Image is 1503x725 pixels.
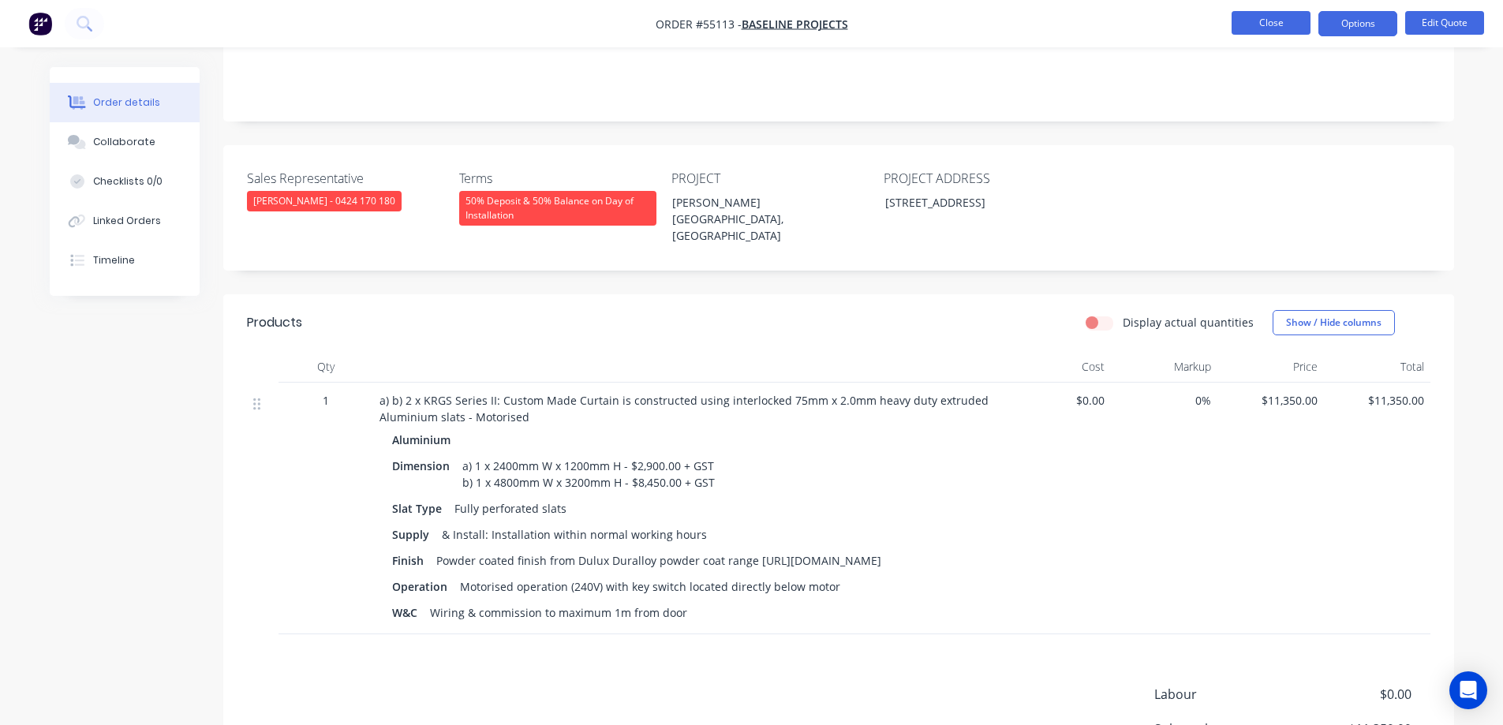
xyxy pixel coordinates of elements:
[50,162,200,201] button: Checklists 0/0
[28,12,52,36] img: Factory
[93,174,163,189] div: Checklists 0/0
[93,135,155,149] div: Collaborate
[424,601,694,624] div: Wiring & commission to maximum 1m from door
[1224,392,1318,409] span: $11,350.00
[1111,351,1217,383] div: Markup
[454,575,847,598] div: Motorised operation (240V) with key switch located directly below motor
[392,601,424,624] div: W&C
[93,253,135,267] div: Timeline
[1294,685,1411,704] span: $0.00
[1011,392,1105,409] span: $0.00
[884,169,1081,188] label: PROJECT ADDRESS
[379,393,992,424] span: a) b) 2 x KRGS Series II: Custom Made Curtain is constructed using interlocked 75mm x 2.0mm heavy...
[430,549,888,572] div: Powder coated finish from Dulux Duralloy powder coat range [URL][DOMAIN_NAME]
[456,454,721,494] div: a) 1 x 2400mm W x 1200mm H - $2,900.00 + GST b) 1 x 4800mm W x 3200mm H - $8,450.00 + GST
[1405,11,1484,35] button: Edit Quote
[1324,351,1430,383] div: Total
[1449,671,1487,709] div: Open Intercom Messenger
[459,169,656,188] label: Terms
[392,523,436,546] div: Supply
[50,122,200,162] button: Collaborate
[1117,392,1211,409] span: 0%
[279,351,373,383] div: Qty
[323,392,329,409] span: 1
[93,214,161,228] div: Linked Orders
[1318,11,1397,36] button: Options
[1004,351,1111,383] div: Cost
[392,575,454,598] div: Operation
[671,169,869,188] label: PROJECT
[1273,310,1395,335] button: Show / Hide columns
[93,95,160,110] div: Order details
[50,241,200,280] button: Timeline
[50,201,200,241] button: Linked Orders
[436,523,713,546] div: & Install: Installation within normal working hours
[247,313,302,332] div: Products
[247,191,402,211] div: [PERSON_NAME] - 0424 170 180
[50,83,200,122] button: Order details
[392,454,456,477] div: Dimension
[1330,392,1424,409] span: $11,350.00
[873,191,1070,214] div: [STREET_ADDRESS]
[1217,351,1324,383] div: Price
[247,169,444,188] label: Sales Representative
[660,191,857,247] div: [PERSON_NAME][GEOGRAPHIC_DATA], [GEOGRAPHIC_DATA]
[1232,11,1310,35] button: Close
[656,17,742,32] span: Order #55113 -
[459,191,656,226] div: 50% Deposit & 50% Balance on Day of Installation
[392,497,448,520] div: Slat Type
[742,17,848,32] a: Baseline Projects
[448,497,573,520] div: Fully perforated slats
[392,428,457,451] div: Aluminium
[392,549,430,572] div: Finish
[1123,314,1254,331] label: Display actual quantities
[1154,685,1295,704] span: Labour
